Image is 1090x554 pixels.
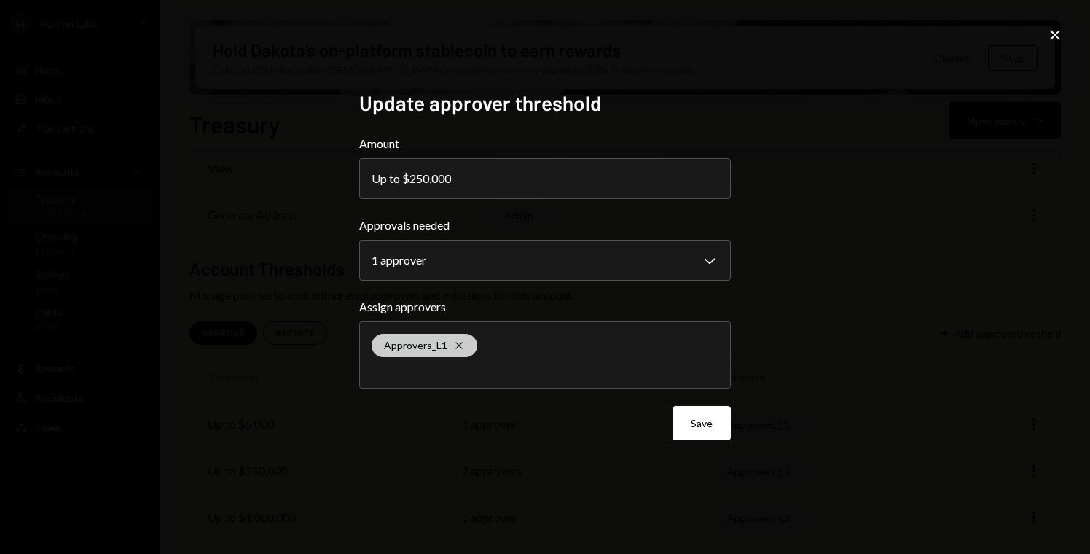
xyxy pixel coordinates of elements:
[359,158,731,199] button: Amount
[359,240,731,281] button: Approvals needed
[372,334,477,357] div: Approvers_L1
[673,406,731,440] button: Save
[359,216,731,234] label: Approvals needed
[359,89,731,117] h2: Update approver threshold
[359,135,731,152] label: Amount
[359,298,731,316] label: Assign approvers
